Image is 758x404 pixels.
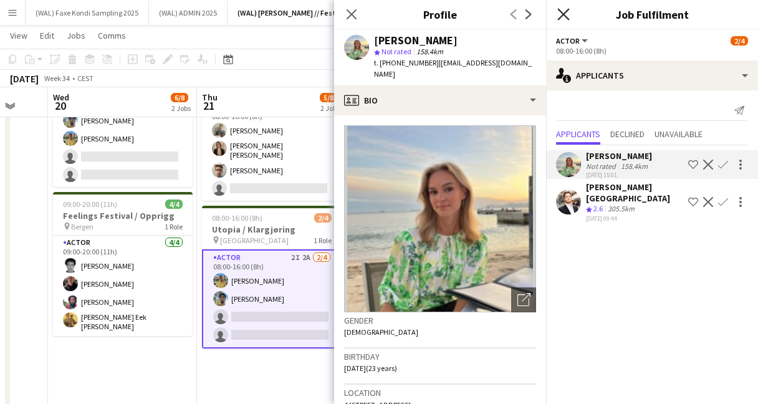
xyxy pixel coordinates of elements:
[5,27,32,44] a: View
[374,58,532,79] span: | [EMAIL_ADDRESS][DOMAIN_NAME]
[53,92,69,103] span: Wed
[220,236,289,245] span: [GEOGRAPHIC_DATA]
[98,30,126,41] span: Comms
[556,130,600,138] span: Applicants
[344,351,536,362] h3: Birthday
[53,210,193,221] h3: Feelings Festival / Opprigg
[605,204,637,214] div: 305.5km
[41,74,72,83] span: Week 34
[320,93,337,102] span: 5/8
[171,93,188,102] span: 6/8
[414,47,446,56] span: 158.4km
[381,47,411,56] span: Not rated
[202,224,342,235] h3: Utopia / Klargjøring
[77,74,94,83] div: CEST
[586,214,683,223] div: [DATE] 09:44
[586,161,618,171] div: Not rated
[53,192,193,336] app-job-card: 09:00-20:00 (11h)4/4Feelings Festival / Opprigg Bergen1 RoleActor4/409:00-20:00 (11h)[PERSON_NAME...
[344,327,418,337] span: [DEMOGRAPHIC_DATA]
[40,30,54,41] span: Edit
[655,130,703,138] span: Unavailable
[511,287,536,312] div: Open photos pop-in
[334,85,546,115] div: Bio
[586,171,652,179] div: [DATE] 15:01
[165,222,183,231] span: 1 Role
[618,161,650,171] div: 158.4km
[212,213,262,223] span: 08:00-16:00 (8h)
[93,27,131,44] a: Comms
[610,130,645,138] span: Declined
[731,36,748,46] span: 2/4
[344,125,536,312] img: Crew avatar or photo
[67,30,85,41] span: Jobs
[149,1,228,25] button: (WAL) ADMIN 2025
[53,236,193,336] app-card-role: Actor4/409:00-20:00 (11h)[PERSON_NAME][PERSON_NAME][PERSON_NAME][PERSON_NAME] Eek [PERSON_NAME]
[320,103,340,113] div: 2 Jobs
[556,46,748,55] div: 08:00-16:00 (8h)
[202,92,218,103] span: Thu
[314,236,332,245] span: 1 Role
[26,1,149,25] button: (WAL) Faxe Kondi Sampling 2025
[593,204,603,213] span: 2.6
[53,90,193,187] app-card-role: Actor2I2/408:00-16:00 (8h)[PERSON_NAME][PERSON_NAME]
[334,6,546,22] h3: Profile
[546,6,758,22] h3: Job Fulfilment
[586,150,652,161] div: [PERSON_NAME]
[10,30,27,41] span: View
[10,72,39,85] div: [DATE]
[51,99,69,113] span: 20
[374,35,458,46] div: [PERSON_NAME]
[171,103,191,113] div: 2 Jobs
[62,27,90,44] a: Jobs
[202,47,342,201] app-job-card: Updated08:00-16:00 (8h)3/4Jugendfest / Opprigg Ålesund1 RoleActor1A3/408:00-16:00 (8h)[PERSON_NAM...
[202,206,342,349] app-job-card: 08:00-16:00 (8h)2/4Utopia / Klargjøring [GEOGRAPHIC_DATA]1 RoleActor2I2A2/408:00-16:00 (8h)[PERSO...
[71,222,94,231] span: Bergen
[200,99,218,113] span: 21
[546,60,758,90] div: Applicants
[63,200,117,209] span: 09:00-20:00 (11h)
[165,200,183,209] span: 4/4
[344,315,536,326] h3: Gender
[202,100,342,201] app-card-role: Actor1A3/408:00-16:00 (8h)[PERSON_NAME][PERSON_NAME] [PERSON_NAME][PERSON_NAME]
[202,249,342,349] app-card-role: Actor2I2A2/408:00-16:00 (8h)[PERSON_NAME][PERSON_NAME]
[314,213,332,223] span: 2/4
[344,363,397,373] span: [DATE] (23 years)
[556,36,580,46] span: Actor
[344,387,536,398] h3: Location
[586,181,683,204] div: [PERSON_NAME][GEOGRAPHIC_DATA]
[374,58,439,67] span: t. [PHONE_NUMBER]
[556,36,590,46] button: Actor
[228,1,386,25] button: (WAL) [PERSON_NAME] // Festivalsommer
[35,27,59,44] a: Edit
